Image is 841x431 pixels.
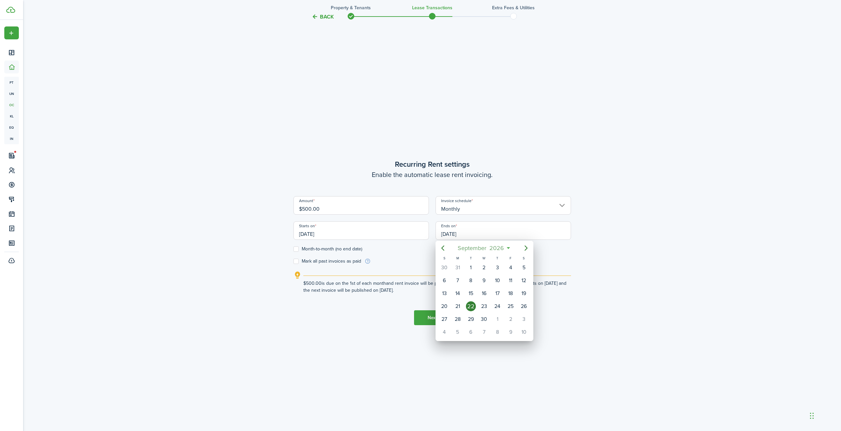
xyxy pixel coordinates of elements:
[479,263,489,273] div: Wednesday, September 2, 2026
[440,288,449,298] div: Sunday, September 13, 2026
[466,288,476,298] div: Tuesday, September 15, 2026
[466,301,476,311] div: Tuesday, September 22, 2026
[519,301,529,311] div: Saturday, September 26, 2026
[492,314,502,324] div: Thursday, October 1, 2026
[440,314,449,324] div: Sunday, September 27, 2026
[506,301,516,311] div: Friday, September 25, 2026
[506,288,516,298] div: Friday, September 18, 2026
[466,263,476,273] div: Tuesday, September 1, 2026
[479,288,489,298] div: Wednesday, September 16, 2026
[492,263,502,273] div: Thursday, September 3, 2026
[488,242,506,254] span: 2026
[492,301,502,311] div: Thursday, September 24, 2026
[438,255,451,261] div: S
[479,327,489,337] div: Wednesday, October 7, 2026
[479,314,489,324] div: Wednesday, September 30, 2026
[519,288,529,298] div: Saturday, September 19, 2026
[451,255,464,261] div: M
[506,263,516,273] div: Friday, September 4, 2026
[519,276,529,285] div: Saturday, September 12, 2026
[453,314,463,324] div: Monday, September 28, 2026
[464,255,478,261] div: T
[504,255,517,261] div: F
[453,301,463,311] div: Monday, September 21, 2026
[491,255,504,261] div: T
[492,288,502,298] div: Thursday, September 17, 2026
[453,327,463,337] div: Monday, October 5, 2026
[440,301,449,311] div: Sunday, September 20, 2026
[453,263,463,273] div: Monday, August 31, 2026
[506,327,516,337] div: Friday, October 9, 2026
[466,327,476,337] div: Tuesday, October 6, 2026
[492,276,502,285] div: Thursday, September 10, 2026
[506,276,516,285] div: Friday, September 11, 2026
[466,314,476,324] div: Tuesday, September 29, 2026
[453,276,463,285] div: Monday, September 7, 2026
[506,314,516,324] div: Friday, October 2, 2026
[492,327,502,337] div: Thursday, October 8, 2026
[519,314,529,324] div: Saturday, October 3, 2026
[454,242,508,254] mbsc-button: September2026
[519,241,533,255] mbsc-button: Next page
[519,263,529,273] div: Saturday, September 5, 2026
[479,301,489,311] div: Wednesday, September 23, 2026
[436,241,449,255] mbsc-button: Previous page
[479,276,489,285] div: Wednesday, September 9, 2026
[517,255,530,261] div: S
[440,276,449,285] div: Sunday, September 6, 2026
[466,276,476,285] div: Tuesday, September 8, 2026
[456,242,488,254] span: September
[519,327,529,337] div: Saturday, October 10, 2026
[478,255,491,261] div: W
[453,288,463,298] div: Monday, September 14, 2026
[440,263,449,273] div: Sunday, August 30, 2026
[440,327,449,337] div: Sunday, October 4, 2026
